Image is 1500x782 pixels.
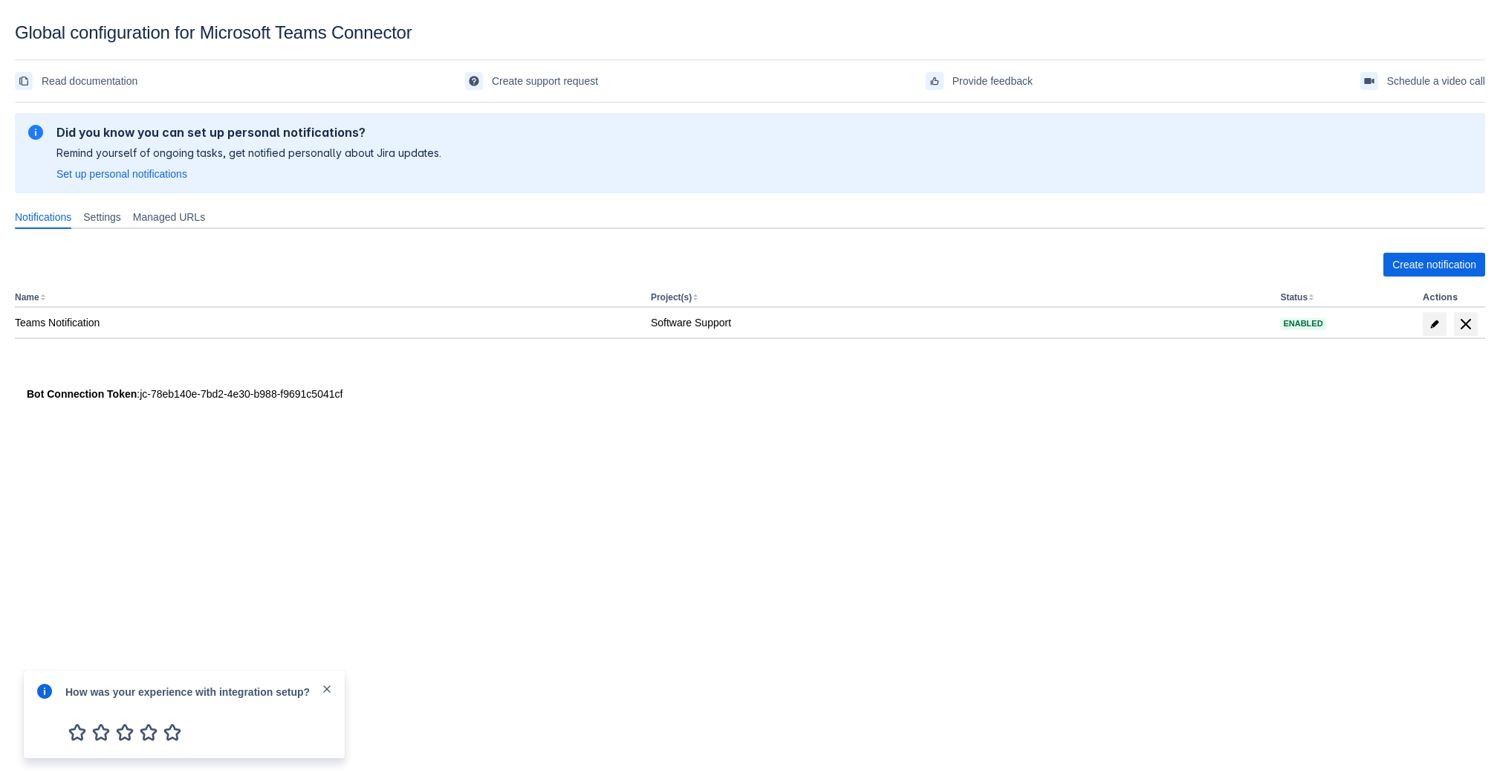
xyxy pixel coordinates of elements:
[83,210,121,224] span: Settings
[160,720,184,744] span: 5
[651,292,692,303] button: Project(s)
[27,387,1473,401] div: : jc-78eb140e-7bd2-4e30-b988-f9691c5041cf
[15,292,39,303] button: Name
[1280,292,1308,303] button: Status
[1417,288,1485,308] th: Actions
[465,69,598,93] a: Create support request
[56,125,441,140] h2: Did you know you can set up personal notifications?
[27,123,45,141] span: information
[492,69,598,93] span: Create support request
[952,69,1033,93] span: Provide feedback
[1387,69,1485,93] span: Schedule a video call
[1360,69,1485,93] a: Schedule a video call
[1457,315,1475,333] span: delete
[65,682,321,699] div: How was your experience with integration setup?
[15,315,639,330] div: Teams Notification
[15,210,71,224] span: Notifications
[137,720,160,744] span: 4
[1280,320,1325,328] span: Enabled
[56,167,187,181] a: Set up personal notifications
[113,720,137,744] span: 3
[468,75,480,87] span: support
[926,69,1033,93] a: Provide feedback
[15,69,137,93] a: Read documentation
[56,146,441,161] p: Remind yourself of ongoing tasks, get notified personally about Jira updates.
[929,75,941,87] span: feedback
[1392,253,1476,277] span: Create notification
[1429,318,1441,330] span: edit
[18,75,30,87] span: documentation
[133,210,205,224] span: Managed URLs
[1383,253,1485,277] button: Create notification
[651,315,1269,330] div: Software Support
[1363,75,1375,87] span: videoCall
[321,683,333,695] span: close
[65,720,89,744] span: 1
[36,682,53,700] span: info
[27,388,137,400] strong: Bot Connection Token
[42,69,137,93] span: Read documentation
[15,22,1485,43] div: Global configuration for Microsoft Teams Connector
[89,720,113,744] span: 2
